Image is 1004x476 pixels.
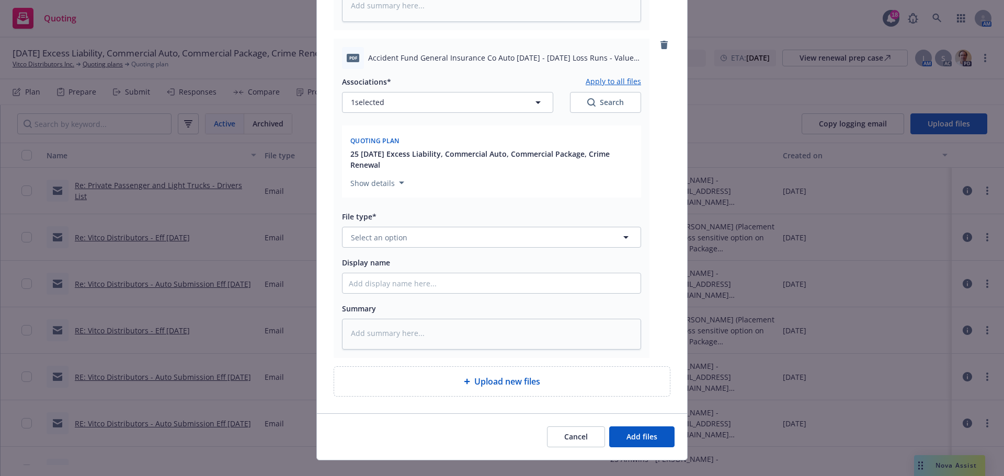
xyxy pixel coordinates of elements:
div: Search [587,97,624,108]
span: Associations* [342,77,391,87]
button: Show details [346,177,408,189]
button: 25 [DATE] Excess Liability, Commercial Auto, Commercial Package, Crime Renewal [350,148,635,170]
button: Add files [609,426,675,447]
div: Upload new files [334,366,670,397]
span: Cancel [564,432,588,442]
span: Accident Fund General Insurance Co Auto [DATE] - [DATE] Loss Runs - Valued [DATE].PDF [368,52,641,63]
span: Add files [626,432,657,442]
button: Cancel [547,426,605,447]
span: Upload new files [474,375,540,388]
span: PDF [347,54,359,62]
span: Quoting plan [350,136,400,145]
span: Display name [342,258,390,268]
button: Select an option [342,227,641,248]
span: File type* [342,212,376,222]
a: remove [658,39,670,51]
button: Apply to all files [586,75,641,88]
button: SearchSearch [570,92,641,113]
span: Select an option [351,232,407,243]
svg: Search [587,98,596,107]
span: 1 selected [351,97,384,108]
span: Summary [342,304,376,314]
input: Add display name here... [343,273,641,293]
button: 1selected [342,92,553,113]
